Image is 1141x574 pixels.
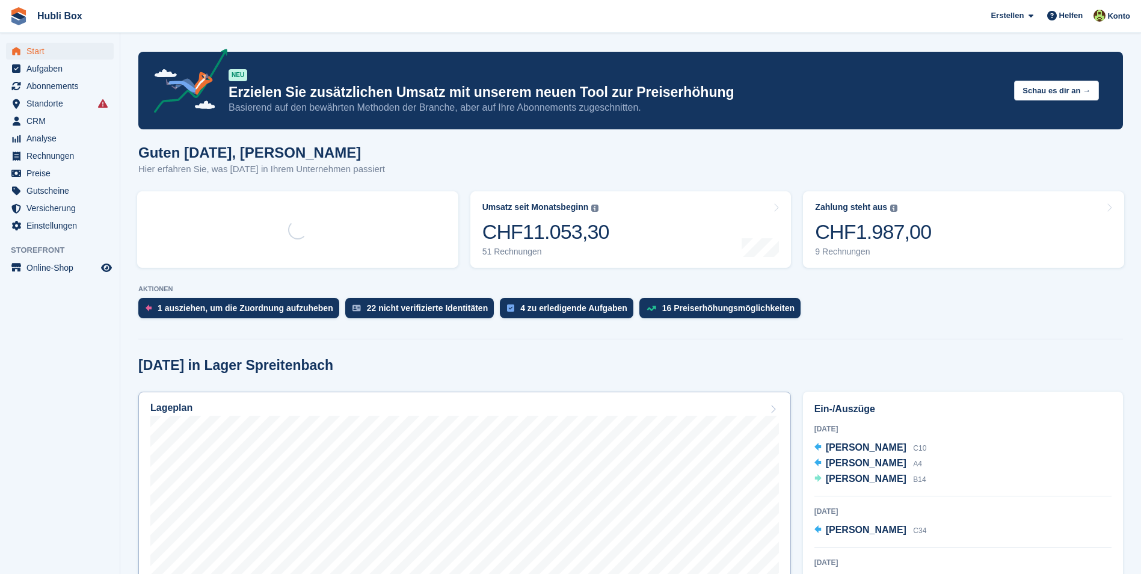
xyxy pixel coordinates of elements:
div: [DATE] [814,506,1112,517]
div: Zahlung steht aus [815,202,887,212]
span: Standorte [26,95,99,112]
span: [PERSON_NAME] [826,474,906,484]
img: move_outs_to_deallocate_icon-f764333ba52eb49d3ac5e1228854f67142a1ed5810a6f6cc68b1a99e826820c5.svg [146,304,152,312]
p: Basierend auf den bewährten Methoden der Branche, aber auf Ihre Abonnements zugeschnitten. [229,101,1004,114]
span: Online-Shop [26,259,99,276]
a: menu [6,182,114,199]
a: 4 zu erledigende Aufgaben [500,298,639,324]
i: Es sind Fehler bei der Synchronisierung von Smart-Einträgen aufgetreten [98,99,108,108]
div: 51 Rechnungen [482,247,609,257]
div: 4 zu erledigende Aufgaben [520,303,627,313]
span: Rechnungen [26,147,99,164]
h2: Lageplan [150,403,192,413]
span: Preise [26,165,99,182]
img: icon-info-grey-7440780725fd019a000dd9b08b2336e03edf1995a4989e88bcd33f0948082b44.svg [890,205,897,212]
span: Helfen [1059,10,1083,22]
p: AKTIONEN [138,285,1123,293]
span: CRM [26,113,99,129]
img: icon-info-grey-7440780725fd019a000dd9b08b2336e03edf1995a4989e88bcd33f0948082b44.svg [591,205,598,212]
span: B14 [913,475,926,484]
div: 22 nicht verifizierte Identitäten [367,303,488,313]
a: menu [6,165,114,182]
a: menu [6,200,114,217]
a: Umsatz seit Monatsbeginn CHF11.053,30 51 Rechnungen [470,191,792,268]
h2: Ein-/Auszüge [814,402,1112,416]
a: 16 Preiserhöhungsmöglichkeiten [639,298,807,324]
a: Vorschau-Shop [99,261,114,275]
span: Start [26,43,99,60]
div: NEU [229,69,247,81]
a: [PERSON_NAME] B14 [814,472,926,487]
span: [PERSON_NAME] [826,525,906,535]
span: Abonnements [26,78,99,94]
img: price-adjustments-announcement-icon-8257ccfd72463d97f412b2fc003d46551f7dbcb40ab6d574587a9cd5c0d94... [144,49,228,117]
span: [PERSON_NAME] [826,458,906,468]
h1: Guten [DATE], [PERSON_NAME] [138,144,385,161]
a: 22 nicht verifizierte Identitäten [345,298,500,324]
a: 1 ausziehen, um die Zuordnung aufzuheben [138,298,345,324]
a: menu [6,60,114,77]
a: menu [6,113,114,129]
a: [PERSON_NAME] A4 [814,456,922,472]
span: Gutscheine [26,182,99,199]
a: menu [6,217,114,234]
a: menu [6,147,114,164]
a: Speisekarte [6,259,114,276]
a: menu [6,78,114,94]
div: CHF11.053,30 [482,220,609,244]
span: Analyse [26,130,99,147]
span: Versicherung [26,200,99,217]
a: menu [6,95,114,112]
span: Aufgaben [26,60,99,77]
button: Schau es dir an → [1014,81,1099,100]
span: C34 [913,526,926,535]
div: [DATE] [814,424,1112,434]
img: price_increase_opportunities-93ffe204e8149a01c8c9dc8f82e8f89637d9d84a8eef4429ea346261dce0b2c0.svg [647,306,656,311]
a: menu [6,130,114,147]
span: A4 [913,460,922,468]
div: Umsatz seit Monatsbeginn [482,202,589,212]
span: C10 [913,444,926,452]
a: [PERSON_NAME] C34 [814,523,927,539]
span: Konto [1107,10,1130,22]
div: 1 ausziehen, um die Zuordnung aufzuheben [158,303,333,313]
span: [PERSON_NAME] [826,442,906,452]
div: 9 Rechnungen [815,247,931,257]
span: Einstellungen [26,217,99,234]
h2: [DATE] in Lager Spreitenbach [138,357,333,374]
a: Hubli Box [32,6,87,26]
p: Hier erfahren Sie, was [DATE] in Ihrem Unternehmen passiert [138,162,385,176]
img: verify_identity-adf6edd0f0f0b5bbfe63781bf79b02c33cf7c696d77639b501bdc392416b5a36.svg [352,304,361,312]
p: Erzielen Sie zusätzlichen Umsatz mit unserem neuen Tool zur Preiserhöhung [229,84,1004,101]
img: task-75834270c22a3079a89374b754ae025e5fb1db73e45f91037f5363f120a921f8.svg [507,304,514,312]
a: Zahlung steht aus CHF1.987,00 9 Rechnungen [803,191,1124,268]
a: menu [6,43,114,60]
span: Erstellen [991,10,1024,22]
div: [DATE] [814,557,1112,568]
img: stora-icon-8386f47178a22dfd0bd8f6a31ec36ba5ce8667c1dd55bd0f319d3a0aa187defe.svg [10,7,28,25]
div: 16 Preiserhöhungsmöglichkeiten [662,303,795,313]
img: Luca Space4you [1093,10,1106,22]
div: CHF1.987,00 [815,220,931,244]
a: [PERSON_NAME] C10 [814,440,927,456]
span: Storefront [11,244,120,256]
